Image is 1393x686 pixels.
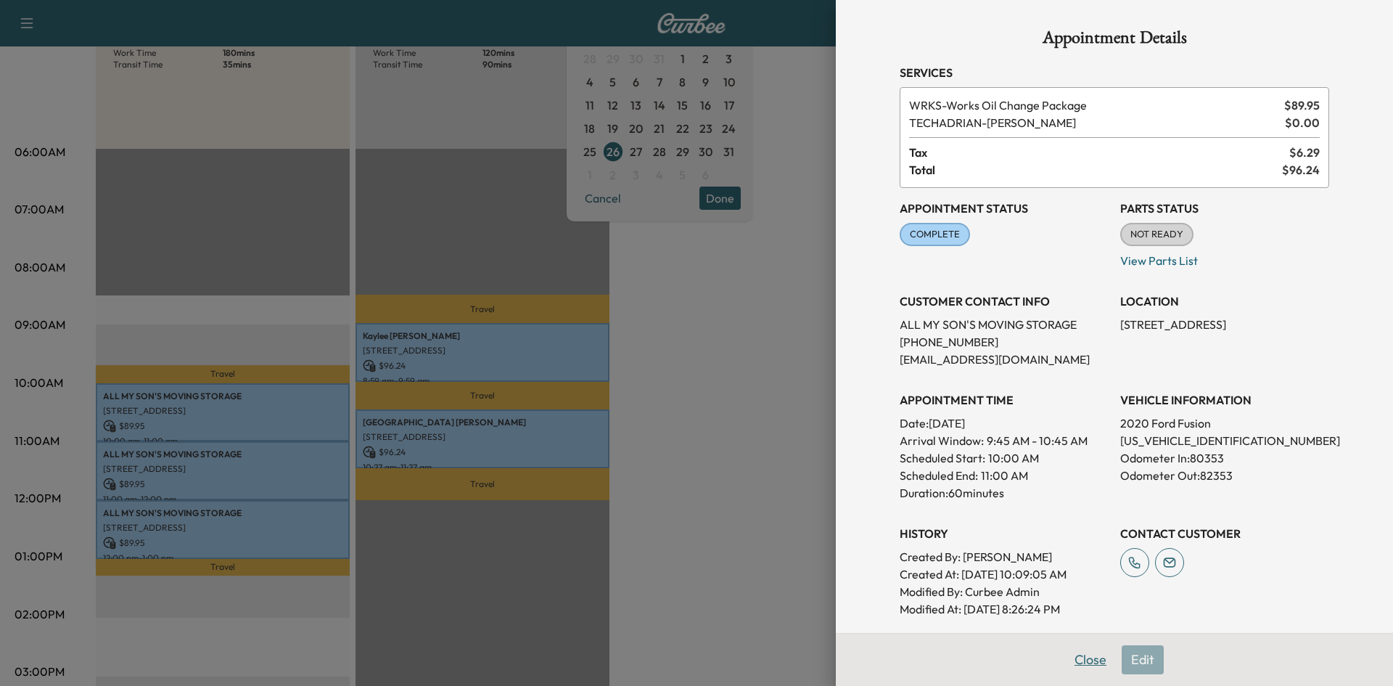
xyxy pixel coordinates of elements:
p: Arrival Window: [900,432,1109,449]
h3: CUSTOMER CONTACT INFO [900,293,1109,310]
p: [EMAIL_ADDRESS][DOMAIN_NAME] [900,351,1109,368]
p: Scheduled End: [900,467,978,484]
p: Odometer In: 80353 [1120,449,1329,467]
p: Modified At : [DATE] 8:26:24 PM [900,600,1109,618]
p: [STREET_ADDRESS] [1120,316,1329,333]
span: 9:45 AM - 10:45 AM [987,432,1088,449]
h3: APPOINTMENT TIME [900,391,1109,409]
p: 11:00 AM [981,467,1028,484]
p: [US_VEHICLE_IDENTIFICATION_NUMBER] [1120,432,1329,449]
p: Created By : [PERSON_NAME] [900,548,1109,565]
h3: Appointment Status [900,200,1109,217]
p: Duration: 60 minutes [900,484,1109,502]
p: ALL MY SON'S MOVING STORAGE [900,316,1109,333]
p: Scheduled Start: [900,449,985,467]
p: Odometer Out: 82353 [1120,467,1329,484]
span: $ 0.00 [1285,114,1320,131]
p: Modified By : Curbee Admin [900,583,1109,600]
p: 2020 Ford Fusion [1120,415,1329,432]
span: $ 6.29 [1289,144,1320,161]
h3: Services [900,64,1329,81]
button: Close [1065,645,1116,674]
p: 10:00 AM [988,449,1039,467]
span: NOT READY [1122,227,1192,242]
span: Tax [909,144,1289,161]
h3: History [900,525,1109,542]
p: Date: [DATE] [900,415,1109,432]
p: View Parts List [1120,246,1329,269]
span: $ 89.95 [1284,97,1320,114]
span: Works Oil Change Package [909,97,1278,114]
span: COMPLETE [901,227,969,242]
span: $ 96.24 [1282,161,1320,179]
span: Bronco-Adrian [909,114,1279,131]
h3: CONTACT CUSTOMER [1120,525,1329,542]
h3: LOCATION [1120,293,1329,310]
p: Created At : [DATE] 10:09:05 AM [900,565,1109,583]
span: Total [909,161,1282,179]
h3: VEHICLE INFORMATION [1120,391,1329,409]
h1: Appointment Details [900,29,1329,52]
p: [PHONE_NUMBER] [900,333,1109,351]
h3: Parts Status [1120,200,1329,217]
